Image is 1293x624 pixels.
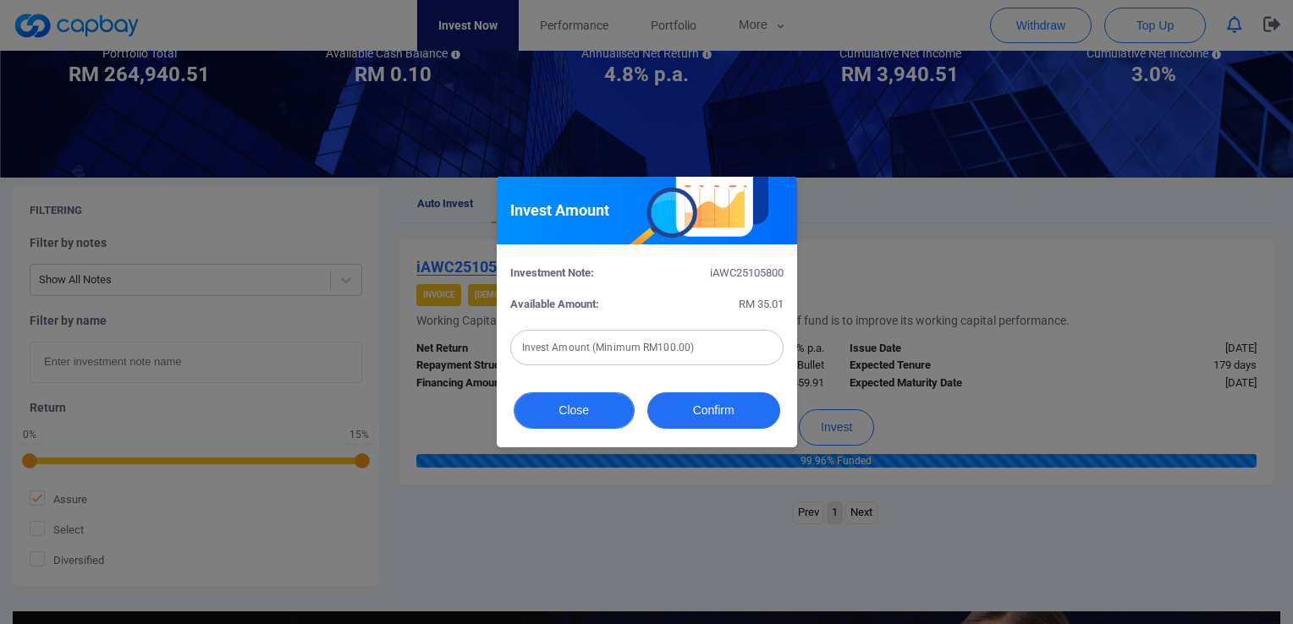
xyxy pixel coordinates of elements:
div: Available Amount: [498,296,647,314]
h5: Invest Amount [510,200,609,221]
button: Close [514,392,635,429]
span: RM 35.01 [739,298,784,310]
div: iAWC25105800 [646,265,796,282]
button: Confirm [647,392,780,429]
div: Investment Note: [498,265,647,282]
